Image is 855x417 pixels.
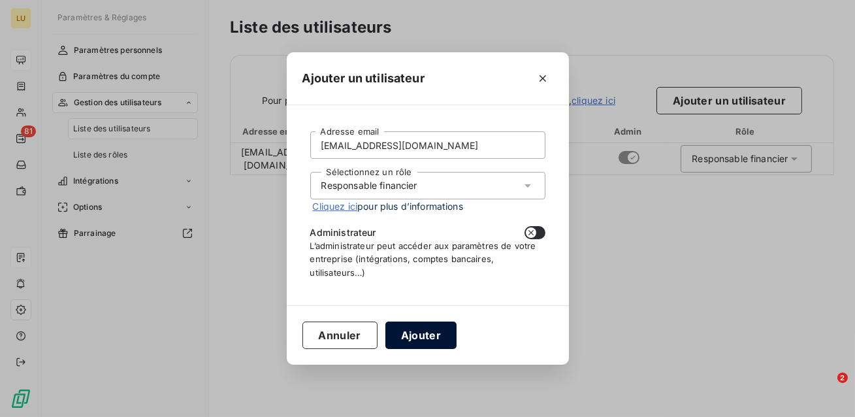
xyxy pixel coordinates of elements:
[310,241,536,277] span: L’administrateur peut accéder aux paramètres de votre entreprise (intégrations, comptes bancaires...
[302,322,378,349] button: Annuler
[310,226,376,239] span: Administrateur
[310,131,545,159] input: placeholder
[321,179,417,192] div: Responsable financier
[385,322,457,349] button: Ajouter
[837,373,848,383] span: 2
[313,201,358,212] a: Cliquez ici
[302,69,425,88] h5: Ajouter un utilisateur
[811,373,842,404] iframe: Intercom live chat
[313,199,463,213] span: pour plus d’informations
